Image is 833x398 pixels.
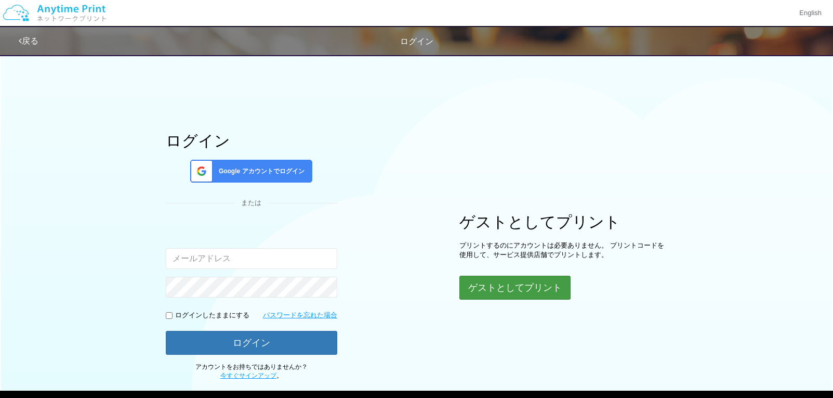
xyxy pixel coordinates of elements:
[166,248,337,269] input: メールアドレス
[220,372,276,379] a: 今すぐサインアップ
[400,37,433,46] span: ログイン
[215,167,305,176] span: Google アカウントでログイン
[19,36,38,45] a: 戻る
[459,213,667,230] h1: ゲストとしてプリント
[263,311,337,320] a: パスワードを忘れた場合
[220,372,283,379] span: 。
[166,132,337,149] h1: ログイン
[459,241,667,260] p: プリントするのにアカウントは必要ありません。 プリントコードを使用して、サービス提供店舗でプリントします。
[175,311,249,320] p: ログインしたままにする
[166,363,337,380] p: アカウントをお持ちではありませんか？
[166,331,337,355] button: ログイン
[166,198,337,208] div: または
[459,276,571,300] button: ゲストとしてプリント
